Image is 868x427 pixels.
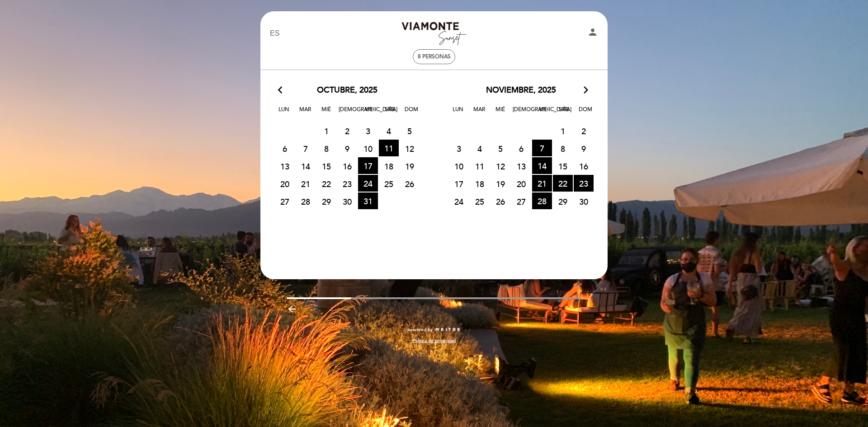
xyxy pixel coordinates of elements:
span: 18 [470,175,490,192]
span: 20 [275,175,295,192]
span: 23 [337,175,357,192]
span: 4 [470,140,490,157]
span: 8 personas [418,53,451,60]
span: 1 [316,122,336,139]
span: 6 [275,140,295,157]
span: 12 [491,158,510,174]
span: Sáb [381,105,399,122]
span: 27 [275,193,295,210]
span: 1 [553,122,573,139]
span: 10 [358,140,378,157]
span: 25 [379,175,399,192]
span: 20 [511,175,531,192]
span: 27 [511,193,531,210]
span: 29 [316,193,336,210]
span: 6 [511,140,531,157]
span: 5 [400,122,420,139]
span: 14 [532,157,552,174]
span: Dom [402,105,420,122]
span: 19 [400,158,420,174]
span: 29 [553,193,573,210]
span: 14 [296,158,316,174]
span: 26 [491,193,510,210]
a: Bodega [PERSON_NAME] Sunset [377,21,491,46]
span: Mar [296,105,314,122]
span: 30 [337,193,357,210]
span: 26 [400,175,420,192]
span: 16 [574,158,594,174]
span: 4 [379,122,399,139]
span: [DEMOGRAPHIC_DATA] [339,105,357,122]
span: 3 [449,140,469,157]
span: 8 [316,140,336,157]
span: 21 [532,175,552,192]
span: Sáb [555,105,573,122]
span: Vie [360,105,378,122]
span: 19 [491,175,510,192]
span: Mar [470,105,488,122]
span: Dom [576,105,594,122]
span: 11 [470,158,490,174]
span: 28 [296,193,316,210]
i: arrow_back_ios [278,84,286,96]
span: 17 [358,157,378,174]
span: 15 [316,158,336,174]
span: 17 [449,175,469,192]
i: arrow_forward_ios [582,84,590,96]
i: person [587,27,598,38]
span: 10 [449,158,469,174]
span: 15 [553,158,573,174]
span: octubre, 2025 [317,84,377,96]
span: powered by [407,327,433,333]
span: 12 [400,140,420,157]
span: 31 [358,192,378,209]
span: 7 [532,140,552,156]
span: 25 [470,193,490,210]
span: 18 [379,158,399,174]
span: 13 [275,158,295,174]
span: 21 [296,175,316,192]
span: Lun [449,105,467,122]
span: 24 [358,175,378,192]
span: 3 [358,122,378,139]
span: 8 [553,140,573,157]
span: 9 [574,140,594,157]
span: 24 [449,193,469,210]
span: 23 [574,175,594,192]
span: 11 [379,140,399,156]
span: Lun [275,105,293,122]
a: powered by [407,327,461,333]
span: 7 [296,140,316,157]
span: Mié [317,105,335,122]
span: 16 [337,158,357,174]
i: arrow_backward [287,304,297,314]
button: person [587,27,598,41]
span: 2 [337,122,357,139]
span: 22 [553,175,573,192]
span: 2 [574,122,594,139]
span: 30 [574,193,594,210]
span: Vie [534,105,552,122]
a: Política de privacidad [412,338,456,344]
span: 9 [337,140,357,157]
img: MEITRE [435,328,461,332]
span: [DEMOGRAPHIC_DATA] [513,105,531,122]
span: 22 [316,175,336,192]
span: 5 [491,140,510,157]
span: Mié [491,105,509,122]
span: 13 [511,158,531,174]
span: noviembre, 2025 [486,84,556,96]
span: 28 [532,192,552,209]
